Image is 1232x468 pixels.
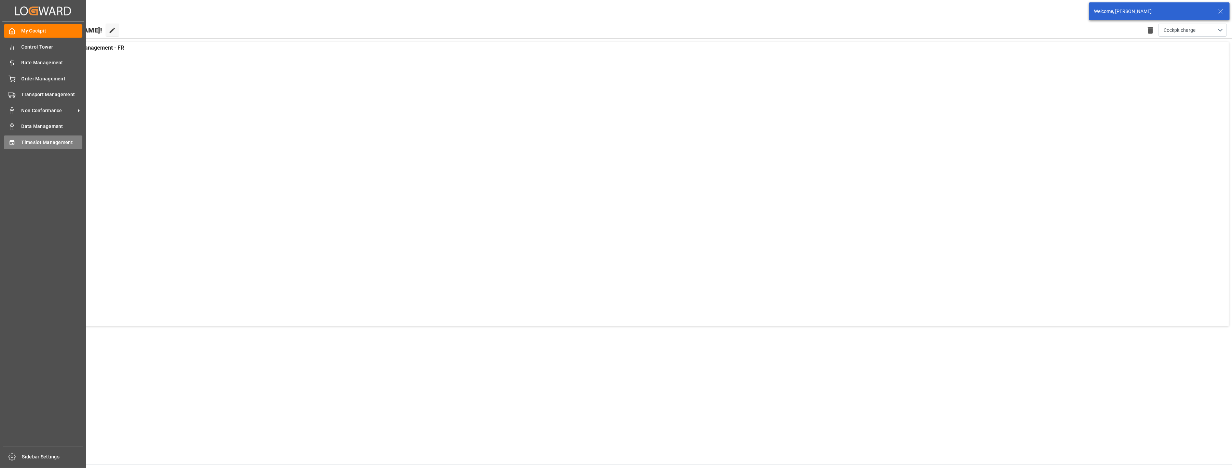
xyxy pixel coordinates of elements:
[22,139,83,146] span: Timeslot Management
[22,59,83,66] span: Rate Management
[1164,27,1195,34] span: Cockpit charge
[4,88,82,101] a: Transport Management
[22,27,83,35] span: My Cockpit
[1094,8,1211,15] div: Welcome, [PERSON_NAME]
[4,40,82,53] a: Control Tower
[22,43,83,51] span: Control Tower
[22,107,76,114] span: Non Conformance
[4,56,82,69] a: Rate Management
[29,24,102,37] span: Hello [PERSON_NAME]!
[22,91,83,98] span: Transport Management
[4,120,82,133] a: Data Management
[4,72,82,85] a: Order Management
[22,75,83,82] span: Order Management
[22,123,83,130] span: Data Management
[1159,24,1227,37] button: open menu
[4,24,82,38] a: My Cockpit
[4,135,82,149] a: Timeslot Management
[22,453,83,460] span: Sidebar Settings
